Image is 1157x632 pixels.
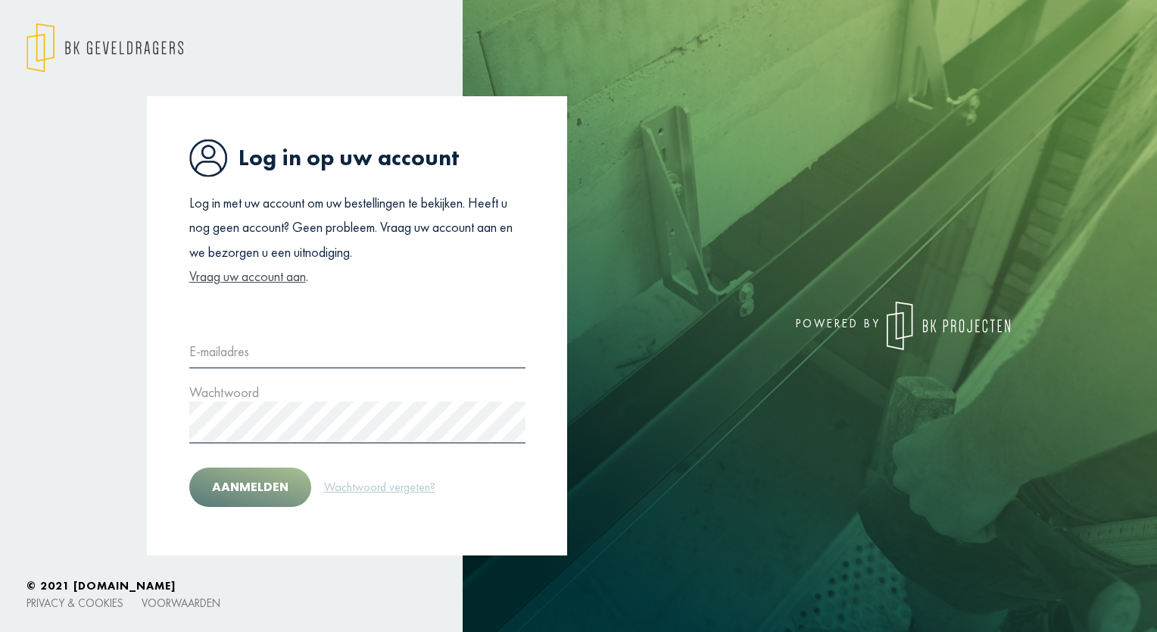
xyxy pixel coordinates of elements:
label: Wachtwoord [189,380,259,405]
img: icon [189,139,227,177]
img: logo [887,302,1010,350]
div: powered by [590,302,1010,350]
a: Voorwaarden [142,596,220,610]
img: logo [27,23,183,73]
button: Aanmelden [189,468,311,507]
a: Privacy & cookies [27,596,123,610]
a: Vraag uw account aan [189,264,306,289]
a: Wachtwoord vergeten? [323,477,436,497]
h1: Log in op uw account [189,139,525,177]
h6: © 2021 [DOMAIN_NAME] [27,579,1130,593]
p: Log in met uw account om uw bestellingen te bekijken. Heeft u nog geen account? Geen probleem. Vr... [189,191,525,289]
